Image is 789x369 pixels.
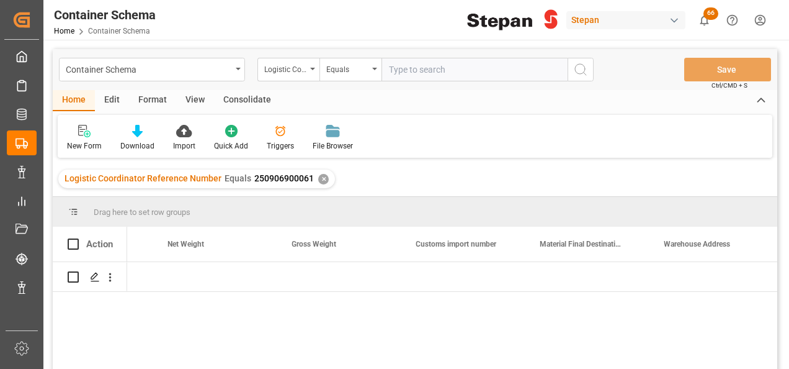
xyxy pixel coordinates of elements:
[173,140,195,152] div: Import
[167,240,204,248] span: Net Weight
[53,90,95,111] div: Home
[176,90,214,111] div: View
[94,207,190,217] span: Drag here to set row groups
[568,58,594,81] button: search button
[566,8,690,32] button: Stepan
[66,61,231,76] div: Container Schema
[313,140,353,152] div: File Browser
[254,173,314,183] span: 250906900061
[53,262,127,292] div: Press SPACE to select this row.
[257,58,319,81] button: open menu
[690,6,718,34] button: show 66 new notifications
[381,58,568,81] input: Type to search
[214,140,248,152] div: Quick Add
[67,140,102,152] div: New Form
[718,6,746,34] button: Help Center
[86,239,113,250] div: Action
[129,90,176,111] div: Format
[319,58,381,81] button: open menu
[54,6,156,24] div: Container Schema
[120,140,154,152] div: Download
[292,240,336,248] span: Gross Weight
[467,9,558,31] img: Stepan_Company_logo.svg.png_1713531530.png
[703,7,718,20] span: 66
[214,90,280,111] div: Consolidate
[54,27,74,35] a: Home
[95,90,129,111] div: Edit
[318,174,329,184] div: ✕
[225,173,251,183] span: Equals
[711,81,747,90] span: Ctrl/CMD + S
[416,240,496,248] span: Customs import number
[59,58,245,81] button: open menu
[684,58,771,81] button: Save
[664,240,730,248] span: Warehouse Address
[267,140,294,152] div: Triggers
[326,61,368,75] div: Equals
[65,173,221,183] span: Logistic Coordinator Reference Number
[264,61,306,75] div: Logistic Coordinator Reference Number
[540,240,623,248] span: Material Final Destination
[566,11,685,29] div: Stepan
